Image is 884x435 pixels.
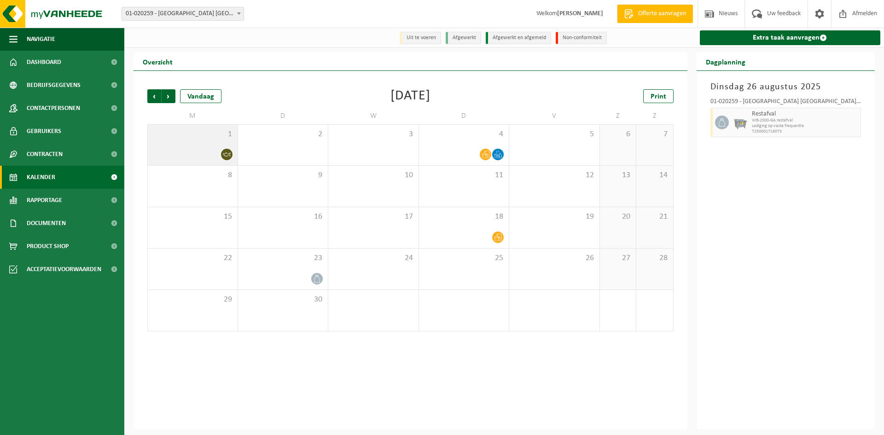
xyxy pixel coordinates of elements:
[641,212,668,222] span: 21
[134,52,182,70] h2: Overzicht
[700,30,881,45] a: Extra taak aanvragen
[27,74,81,97] span: Bedrijfsgegevens
[27,120,61,143] span: Gebruikers
[424,170,505,180] span: 11
[636,9,688,18] span: Offerte aanvragen
[641,129,668,139] span: 7
[27,189,62,212] span: Rapportage
[243,295,324,305] span: 30
[243,253,324,263] span: 23
[710,80,861,94] h3: Dinsdag 26 augustus 2025
[147,108,238,124] td: M
[556,32,607,44] li: Non-conformiteit
[180,89,221,103] div: Vandaag
[27,235,69,258] span: Product Shop
[27,51,61,74] span: Dashboard
[752,129,859,134] span: T250001716073
[643,89,674,103] a: Print
[152,212,233,222] span: 15
[27,28,55,51] span: Navigatie
[27,258,101,281] span: Acceptatievoorwaarden
[733,116,747,129] img: WB-2500-GAL-GY-01
[152,253,233,263] span: 22
[27,143,63,166] span: Contracten
[152,170,233,180] span: 8
[152,129,233,139] span: 1
[333,212,414,222] span: 17
[147,89,161,103] span: Vorige
[752,118,859,123] span: WB-2500-GA restafval
[424,253,505,263] span: 25
[328,108,419,124] td: W
[419,108,510,124] td: D
[400,32,441,44] li: Uit te voeren
[509,108,600,124] td: V
[486,32,551,44] li: Afgewerkt en afgemeld
[697,52,755,70] h2: Dagplanning
[514,212,595,222] span: 19
[446,32,481,44] li: Afgewerkt
[27,97,80,120] span: Contactpersonen
[605,170,632,180] span: 13
[641,170,668,180] span: 14
[636,108,673,124] td: Z
[424,129,505,139] span: 4
[27,166,55,189] span: Kalender
[557,10,603,17] strong: [PERSON_NAME]
[641,253,668,263] span: 28
[333,253,414,263] span: 24
[238,108,329,124] td: D
[514,129,595,139] span: 5
[243,212,324,222] span: 16
[424,212,505,222] span: 18
[243,129,324,139] span: 2
[605,212,632,222] span: 20
[27,212,66,235] span: Documenten
[333,170,414,180] span: 10
[122,7,244,20] span: 01-020259 - BANVERCO NV - OOSTENDE
[514,170,595,180] span: 12
[122,7,244,21] span: 01-020259 - BANVERCO NV - OOSTENDE
[152,295,233,305] span: 29
[243,170,324,180] span: 9
[514,253,595,263] span: 26
[752,123,859,129] span: Lediging op vaste frequentie
[390,89,430,103] div: [DATE]
[600,108,637,124] td: Z
[710,99,861,108] div: 01-020259 - [GEOGRAPHIC_DATA] [GEOGRAPHIC_DATA] - [GEOGRAPHIC_DATA]
[333,129,414,139] span: 3
[162,89,175,103] span: Volgende
[617,5,693,23] a: Offerte aanvragen
[605,129,632,139] span: 6
[651,93,666,100] span: Print
[752,110,859,118] span: Restafval
[605,253,632,263] span: 27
